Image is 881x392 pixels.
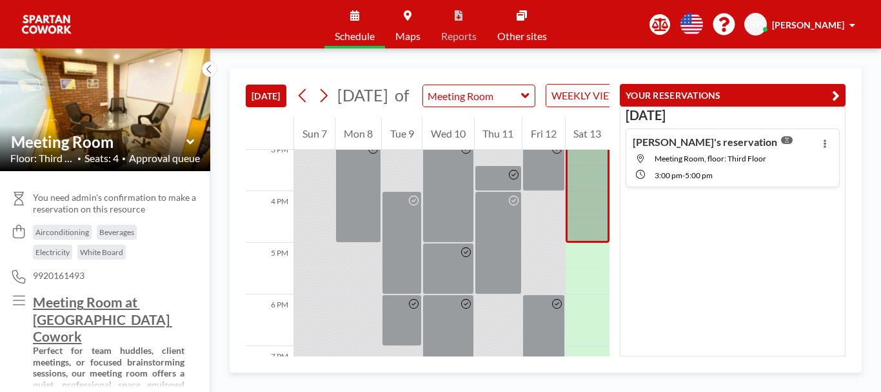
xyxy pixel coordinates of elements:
[122,154,126,163] span: •
[335,118,381,150] div: Mon 8
[682,170,685,180] span: -
[655,154,766,163] span: Meeting Room, floor: Third Floor
[246,294,293,346] div: 6 PM
[84,152,119,165] span: Seats: 4
[522,118,564,150] div: Fri 12
[497,31,547,41] span: Other sites
[337,85,388,105] span: [DATE]
[129,152,200,165] span: Approval queue
[772,19,844,30] span: [PERSON_NAME]
[35,227,89,237] span: Airconditioning
[685,170,713,180] span: 5:00 PM
[546,85,658,107] div: Search for option
[33,270,84,282] span: 9920161493
[655,170,682,180] span: 3:00 PM
[246,243,293,294] div: 5 PM
[246,191,293,243] div: 4 PM
[80,247,123,257] span: White Board
[33,294,172,344] u: Meeting Room at [GEOGRAPHIC_DATA] Cowork
[35,247,70,257] span: Electricity
[395,85,409,105] span: of
[382,118,422,150] div: Tue 9
[633,136,777,149] h4: [PERSON_NAME]'s reservation
[422,118,473,150] div: Wed 10
[246,85,286,107] button: [DATE]
[549,87,622,104] span: WEEKLY VIEW
[246,139,293,191] div: 3 PM
[423,85,522,107] input: Meeting Room
[475,118,522,150] div: Thu 11
[335,31,375,41] span: Schedule
[750,19,762,30] span: RP
[11,132,186,151] input: Meeting Room
[99,227,134,237] span: Beverages
[77,154,81,163] span: •
[395,31,421,41] span: Maps
[10,152,74,165] span: Floor: Third Flo...
[294,118,335,150] div: Sun 7
[33,192,200,214] span: You need admin's confirmation to make a reservation on this resource
[21,12,72,37] img: organization-logo
[626,107,840,123] h3: [DATE]
[441,31,477,41] span: Reports
[566,118,609,150] div: Sat 13
[620,84,846,107] button: YOUR RESERVATIONS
